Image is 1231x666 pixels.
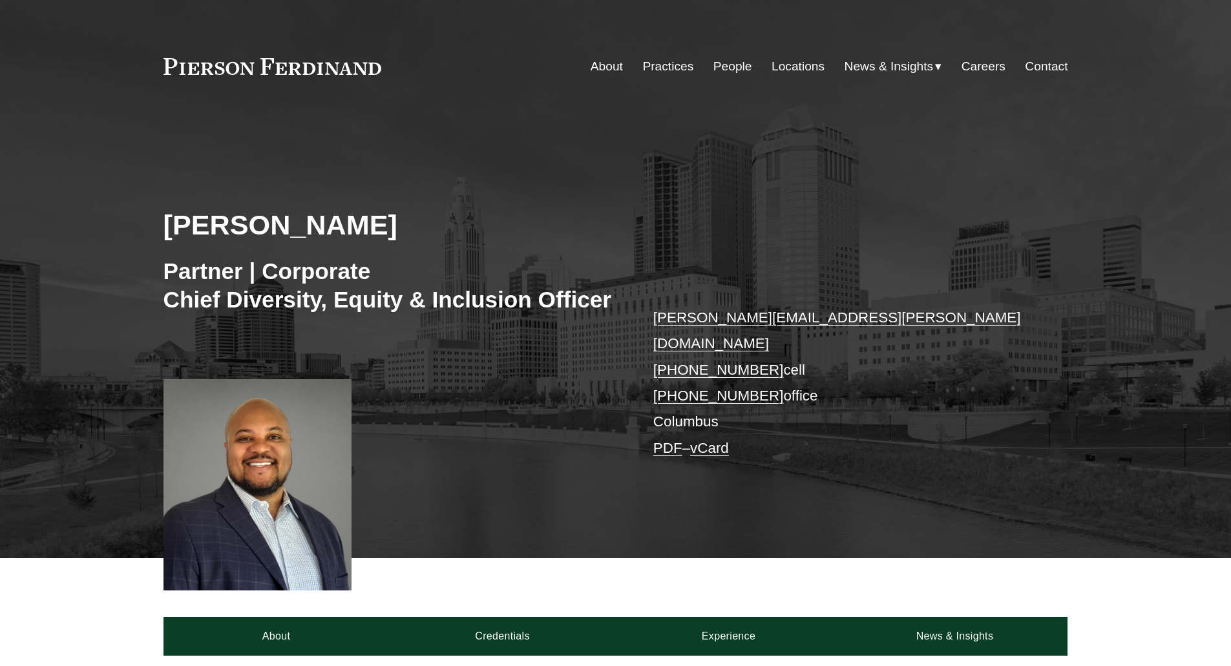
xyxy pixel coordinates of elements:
a: vCard [690,440,729,456]
a: People [713,54,752,79]
p: cell office Columbus – [653,305,1030,461]
h2: [PERSON_NAME] [163,208,616,242]
a: About [591,54,623,79]
a: [PERSON_NAME][EMAIL_ADDRESS][PERSON_NAME][DOMAIN_NAME] [653,309,1021,351]
a: PDF [653,440,682,456]
span: News & Insights [845,56,934,78]
a: Careers [962,54,1005,79]
h3: Partner | Corporate Chief Diversity, Equity & Inclusion Officer [163,257,616,313]
a: About [163,617,390,656]
a: [PHONE_NUMBER] [653,362,784,378]
a: Practices [642,54,693,79]
a: Locations [772,54,825,79]
a: [PHONE_NUMBER] [653,388,784,404]
a: Contact [1025,54,1068,79]
a: Experience [616,617,842,656]
a: News & Insights [841,617,1068,656]
a: Credentials [390,617,616,656]
a: folder dropdown [845,54,942,79]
